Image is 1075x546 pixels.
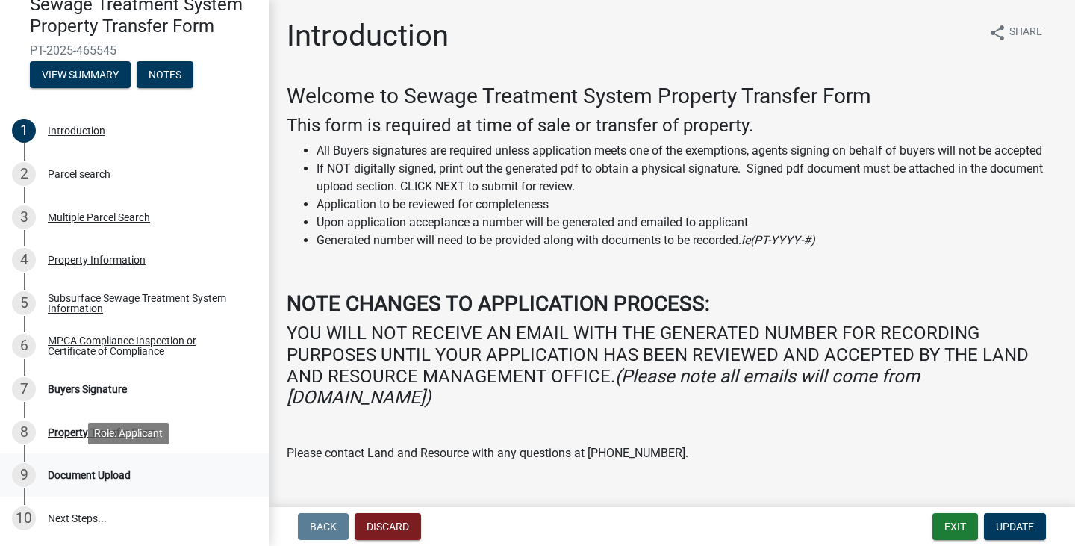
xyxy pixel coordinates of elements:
[30,61,131,88] button: View Summary
[137,69,193,81] wm-modal-confirm: Notes
[12,334,36,358] div: 6
[48,335,245,356] div: MPCA Compliance Inspection or Certificate of Compliance
[12,377,36,401] div: 7
[48,470,131,480] div: Document Upload
[976,18,1054,47] button: shareShare
[12,506,36,530] div: 10
[298,513,349,540] button: Back
[48,293,245,314] div: Subsurface Sewage Treatment System Information
[12,463,36,487] div: 9
[310,521,337,533] span: Back
[741,233,815,247] i: ie(PT-YYYY-#)
[317,196,1057,214] li: Application to be reviewed for completeness
[12,248,36,272] div: 4
[287,444,1057,462] p: Please contact Land and Resource with any questions at [PHONE_NUMBER].
[932,513,978,540] button: Exit
[287,84,1057,109] h3: Welcome to Sewage Treatment System Property Transfer Form
[355,513,421,540] button: Discard
[30,43,239,58] span: PT-2025-465545
[12,421,36,444] div: 8
[48,384,127,394] div: Buyers Signature
[12,291,36,315] div: 5
[287,291,710,316] strong: NOTE CHANGES TO APPLICATION PROCESS:
[988,24,1006,42] i: share
[317,214,1057,232] li: Upon application acceptance a number will be generated and emailed to applicant
[317,142,1057,160] li: All Buyers signatures are required unless application meets one of the exemptions, agents signing...
[48,212,150,223] div: Multiple Parcel Search
[996,521,1034,533] span: Update
[48,255,146,265] div: Property Information
[12,205,36,229] div: 3
[984,513,1046,540] button: Update
[48,427,156,438] div: Property Transfer Form
[287,323,1057,409] h4: YOU WILL NOT RECEIVE AN EMAIL WITH THE GENERATED NUMBER FOR RECORDING PURPOSES UNTIL YOUR APPLICA...
[48,125,105,136] div: Introduction
[1009,24,1042,42] span: Share
[287,115,1057,137] h4: This form is required at time of sale or transfer of property.
[88,423,169,444] div: Role: Applicant
[12,119,36,143] div: 1
[287,366,920,409] i: (Please note all emails will come from [DOMAIN_NAME])
[30,69,131,81] wm-modal-confirm: Summary
[287,18,449,54] h1: Introduction
[12,162,36,186] div: 2
[48,169,110,179] div: Parcel search
[137,61,193,88] button: Notes
[317,232,1057,249] li: Generated number will need to be provided along with documents to be recorded.
[317,160,1057,196] li: If NOT digitally signed, print out the generated pdf to obtain a physical signature. Signed pdf d...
